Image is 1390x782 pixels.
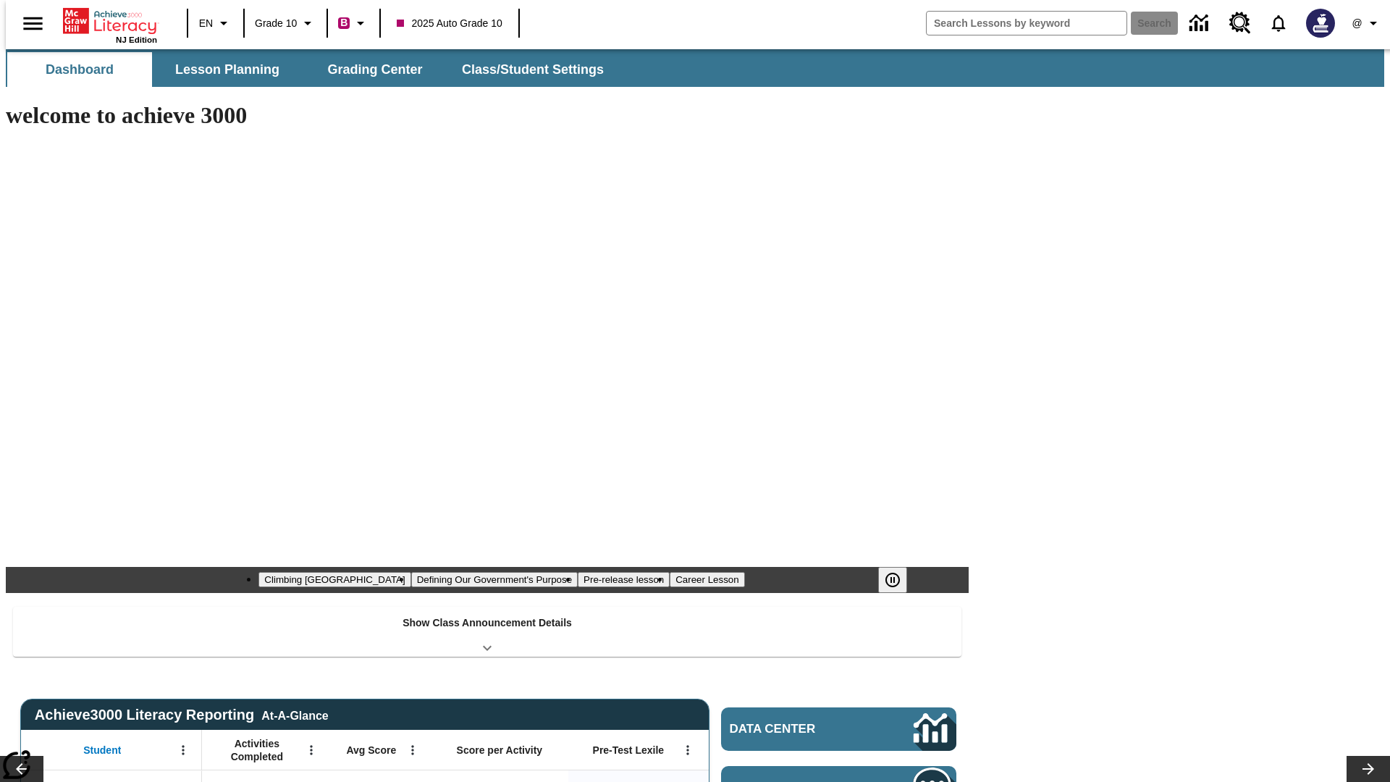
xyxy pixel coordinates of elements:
button: Dashboard [7,52,152,87]
span: Score per Activity [457,744,543,757]
span: Avg Score [346,744,396,757]
span: Achieve3000 Literacy Reporting [35,707,329,723]
div: Home [63,5,157,44]
span: EN [199,16,213,31]
div: At-A-Glance [261,707,328,723]
span: B [340,14,347,32]
button: Language: EN, Select a language [193,10,239,36]
button: Slide 2 Defining Our Government's Purpose [411,572,578,587]
span: Student [83,744,121,757]
button: Open Menu [172,739,194,761]
span: Grade 10 [255,16,297,31]
a: Home [63,7,157,35]
button: Profile/Settings [1344,10,1390,36]
button: Lesson carousel, Next [1347,756,1390,782]
button: Class/Student Settings [450,52,615,87]
button: Pause [878,567,907,593]
span: Pre-Test Lexile [593,744,665,757]
h1: welcome to achieve 3000 [6,102,969,129]
button: Open side menu [12,2,54,45]
img: Avatar [1306,9,1335,38]
div: SubNavbar [6,52,617,87]
button: Grade: Grade 10, Select a grade [249,10,322,36]
button: Grading Center [303,52,447,87]
p: Show Class Announcement Details [403,615,572,631]
a: Data Center [1181,4,1221,43]
button: Lesson Planning [155,52,300,87]
a: Notifications [1260,4,1297,42]
div: Show Class Announcement Details [13,607,961,657]
a: Resource Center, Will open in new tab [1221,4,1260,43]
button: Slide 1 Climbing Mount Tai [258,572,410,587]
span: 2025 Auto Grade 10 [397,16,502,31]
button: Slide 4 Career Lesson [670,572,744,587]
button: Select a new avatar [1297,4,1344,42]
span: Activities Completed [209,737,305,763]
button: Open Menu [402,739,424,761]
input: search field [927,12,1126,35]
div: SubNavbar [6,49,1384,87]
button: Open Menu [300,739,322,761]
span: @ [1352,16,1362,31]
span: NJ Edition [116,35,157,44]
button: Boost Class color is violet red. Change class color [332,10,375,36]
button: Open Menu [677,739,699,761]
button: Slide 3 Pre-release lesson [578,572,670,587]
a: Data Center [721,707,956,751]
div: Pause [878,567,922,593]
span: Data Center [730,722,865,736]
